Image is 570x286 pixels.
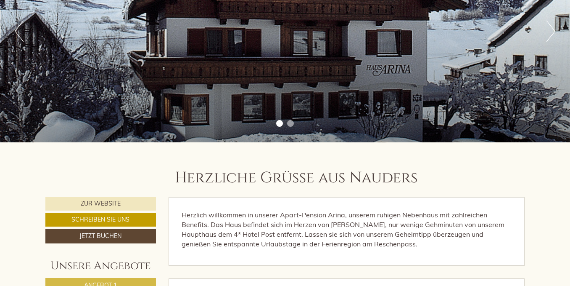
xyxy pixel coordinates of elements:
a: Zur Website [45,197,156,211]
p: Herzlich willkommen in unserer Apart-Pension Arina, unserem ruhigen Nebenhaus mit zahlreichen Ben... [182,210,512,249]
button: Previous [15,21,24,42]
a: Schreiben Sie uns [45,213,156,227]
div: Unsere Angebote [45,258,156,274]
a: Jetzt buchen [45,229,156,243]
h1: Herzliche Grüße aus Nauders [175,170,418,187]
button: Next [546,21,555,42]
